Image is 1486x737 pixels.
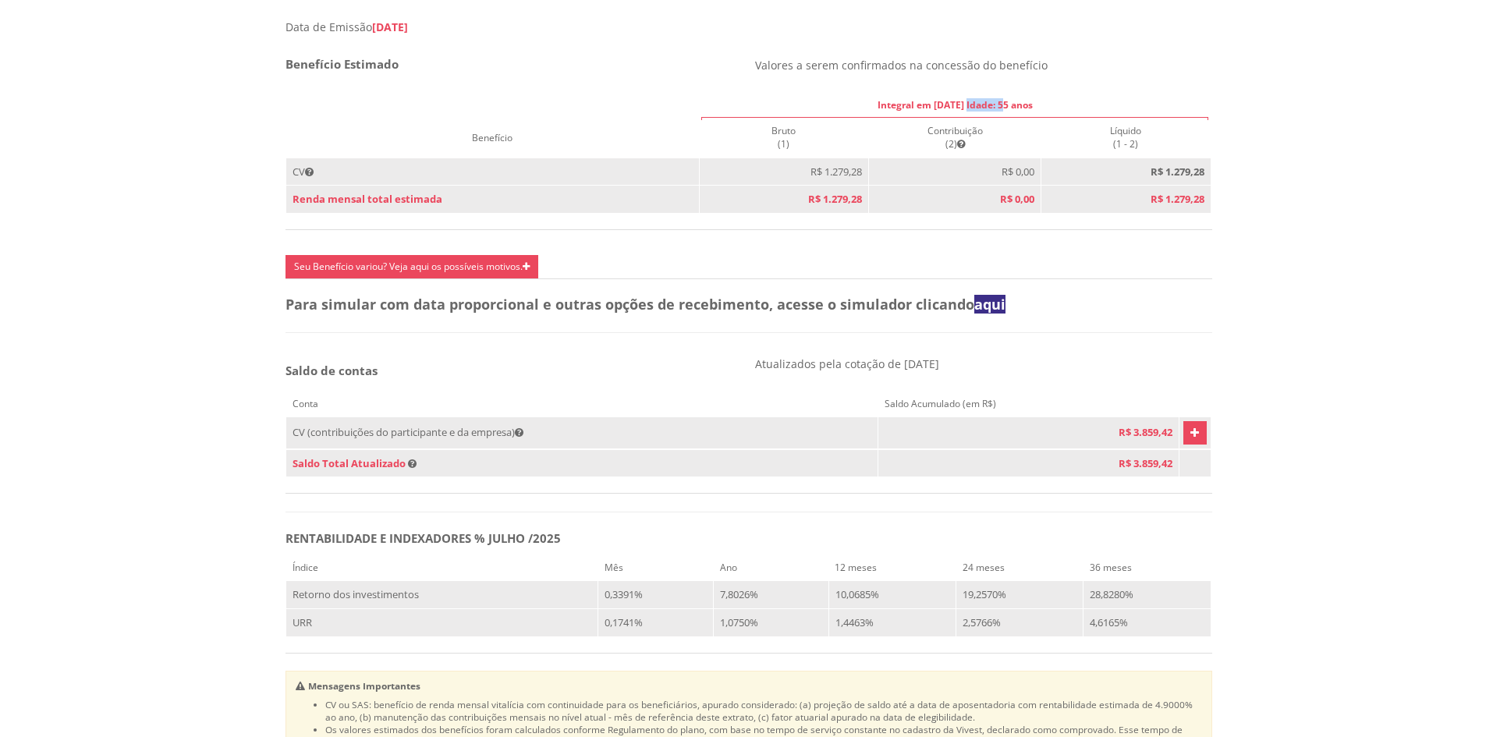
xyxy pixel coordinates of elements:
h5: RENTABILIDADE E INDEXADORES % JULHO /2025 [285,532,1212,545]
span: CV [293,165,314,179]
td: 1,0750% [714,608,829,636]
td: URR [286,608,598,636]
span: R$ 1.279,28 [808,192,862,206]
h5: Saldo de contas [285,364,743,377]
th: Líquido (1 - 2) [1041,118,1211,158]
div: Data de Emissão [285,19,1212,34]
td: 1,4463% [828,608,956,636]
a: Seu Benefício variou? Veja aqui os possíveis motivos. [285,255,538,278]
td: Retorno dos investimentos [286,581,598,609]
span: R$ 1.279,28 [810,165,862,179]
a: aqui [974,295,1005,314]
h4: Benefício Estimado [285,58,743,71]
th: 24 meses [956,555,1083,581]
th: Benefício [286,118,700,158]
td: 10,0685% [828,581,956,609]
td: 0,1741% [598,608,714,636]
th: Ano [714,555,829,581]
span: R$ 0,00 [1002,165,1034,179]
li: CV ou SAS: benefício de renda mensal vitalícia com continuidade para os beneficiários, apurado co... [325,698,1204,723]
th: Bruto (1) [699,118,869,158]
td: 28,8280% [1083,581,1211,609]
th: Mês [598,555,714,581]
td: Renda mensal total estimada [286,186,700,214]
span: [DATE] [372,19,408,34]
p: Valores a serem confirmados na concessão do benefício [755,58,1213,73]
td: 0,3391% [598,581,714,609]
p: Atualizados pela cotação de [DATE] [755,356,1213,371]
th: 36 meses [1083,555,1211,581]
b: R$ 1.279,28 [1151,165,1204,179]
b: R$ 1.279,28 [1151,192,1204,206]
td: 7,8026% [714,581,829,609]
th: Saldo Acumulado (em R$) [878,391,1179,417]
span: R$ 0,00 [1000,192,1034,206]
span: Saldo Total Atualizado [293,456,406,470]
td: 19,2570% [956,581,1083,609]
td: 2,5766% [956,608,1083,636]
span: R$ 3.859,42 [1119,456,1172,470]
span: Contribuição (2) [927,124,983,151]
td: 4,6165% [1083,608,1211,636]
span: CV (contribuições do participante e da empresa) [293,425,523,439]
b: Mensagens Importantes [308,679,420,692]
span: R$ 3.859,42 [1119,425,1172,439]
h4: Para simular com data proporcional e outras opções de recebimento, acesse o simulador clicando [285,297,1212,313]
th: Conta [286,391,878,417]
th: Integral em [DATE] Idade: 55 anos [699,92,1211,118]
th: 12 meses [828,555,956,581]
th: Índice [286,555,598,581]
